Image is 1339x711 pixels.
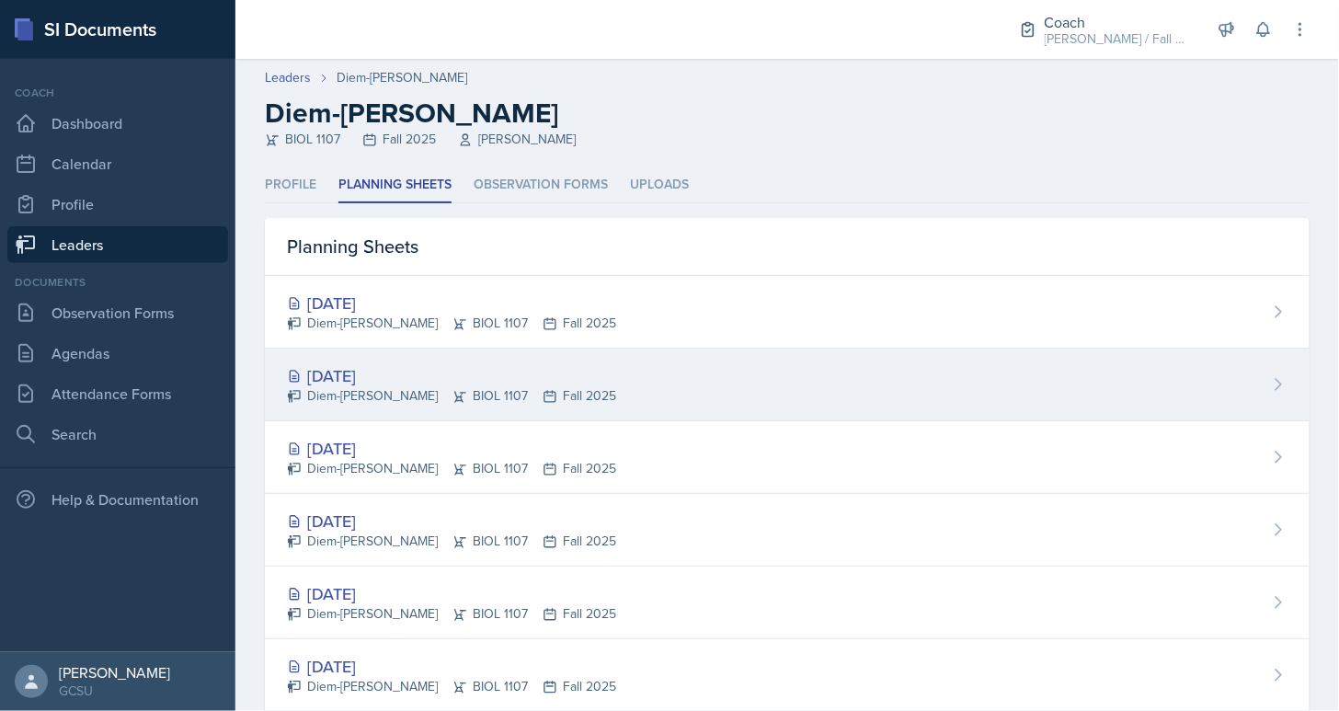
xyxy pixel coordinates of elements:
[287,314,616,333] div: Diem-[PERSON_NAME] BIOL 1107 Fall 2025
[59,663,170,682] div: [PERSON_NAME]
[287,581,616,606] div: [DATE]
[1045,29,1192,49] div: [PERSON_NAME] / Fall 2025
[287,654,616,679] div: [DATE]
[7,186,228,223] a: Profile
[337,68,467,87] div: Diem-[PERSON_NAME]
[265,68,311,87] a: Leaders
[265,494,1310,567] a: [DATE] Diem-[PERSON_NAME]BIOL 1107Fall 2025
[7,274,228,291] div: Documents
[7,481,228,518] div: Help & Documentation
[265,97,1310,130] h2: Diem-[PERSON_NAME]
[7,105,228,142] a: Dashboard
[7,375,228,412] a: Attendance Forms
[59,682,170,700] div: GCSU
[7,145,228,182] a: Calendar
[287,291,616,315] div: [DATE]
[287,363,616,388] div: [DATE]
[265,349,1310,421] a: [DATE] Diem-[PERSON_NAME]BIOL 1107Fall 2025
[338,167,452,203] li: Planning Sheets
[287,677,616,696] div: Diem-[PERSON_NAME] BIOL 1107 Fall 2025
[265,276,1310,349] a: [DATE] Diem-[PERSON_NAME]BIOL 1107Fall 2025
[474,167,608,203] li: Observation Forms
[7,85,228,101] div: Coach
[287,532,616,551] div: Diem-[PERSON_NAME] BIOL 1107 Fall 2025
[287,386,616,406] div: Diem-[PERSON_NAME] BIOL 1107 Fall 2025
[7,226,228,263] a: Leaders
[7,416,228,453] a: Search
[265,130,1310,149] div: BIOL 1107 Fall 2025 [PERSON_NAME]
[7,294,228,331] a: Observation Forms
[287,459,616,478] div: Diem-[PERSON_NAME] BIOL 1107 Fall 2025
[287,436,616,461] div: [DATE]
[287,509,616,533] div: [DATE]
[265,421,1310,494] a: [DATE] Diem-[PERSON_NAME]BIOL 1107Fall 2025
[265,567,1310,639] a: [DATE] Diem-[PERSON_NAME]BIOL 1107Fall 2025
[7,335,228,372] a: Agendas
[287,604,616,624] div: Diem-[PERSON_NAME] BIOL 1107 Fall 2025
[630,167,689,203] li: Uploads
[1045,11,1192,33] div: Coach
[265,167,316,203] li: Profile
[265,218,1310,276] div: Planning Sheets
